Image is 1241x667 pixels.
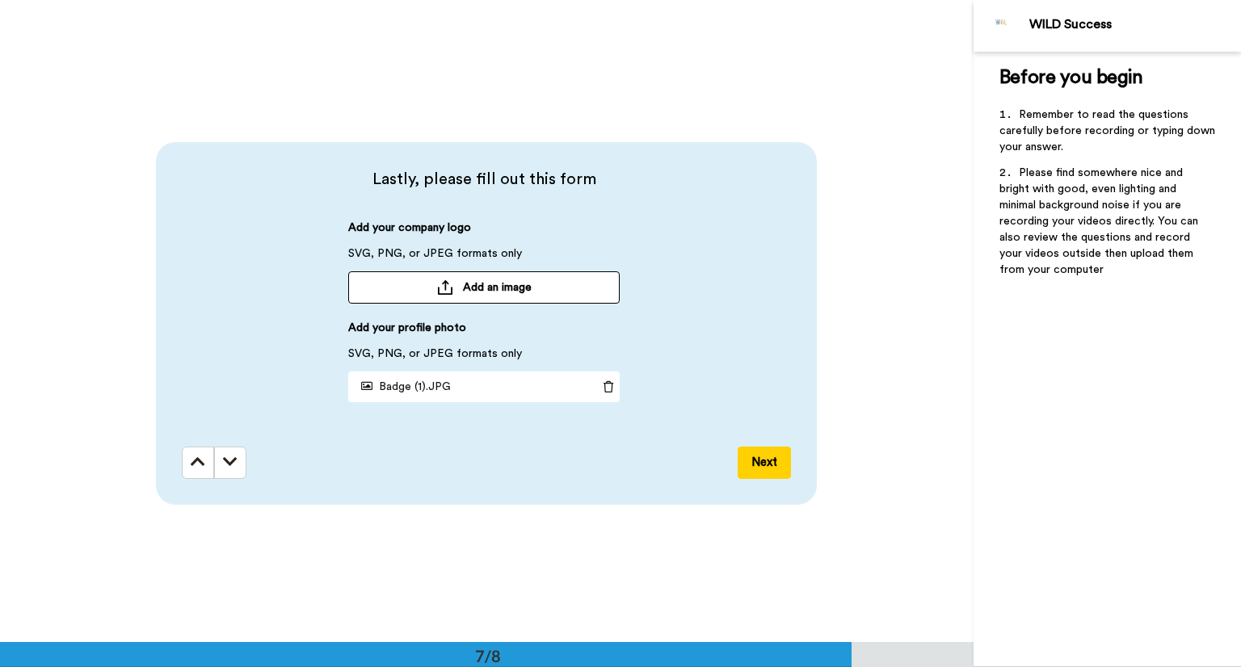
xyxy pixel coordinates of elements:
[999,68,1142,87] span: Before you begin
[999,167,1201,275] span: Please find somewhere nice and bright with good, even lighting and minimal background noise if yo...
[449,644,527,667] div: 7/8
[348,320,466,346] span: Add your profile photo
[355,381,451,392] span: Badge (1).JPG
[738,447,791,479] button: Next
[999,109,1218,153] span: Remember to read the questions carefully before recording or typing down your answer.
[348,245,522,271] span: SVG, PNG, or JPEG formats only
[463,279,532,296] span: Add an image
[348,271,620,304] button: Add an image
[1029,17,1240,32] div: WILD Success
[982,6,1021,45] img: Profile Image
[348,220,471,245] span: Add your company logo
[348,346,522,371] span: SVG, PNG, or JPEG formats only
[182,168,786,191] span: Lastly, please fill out this form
